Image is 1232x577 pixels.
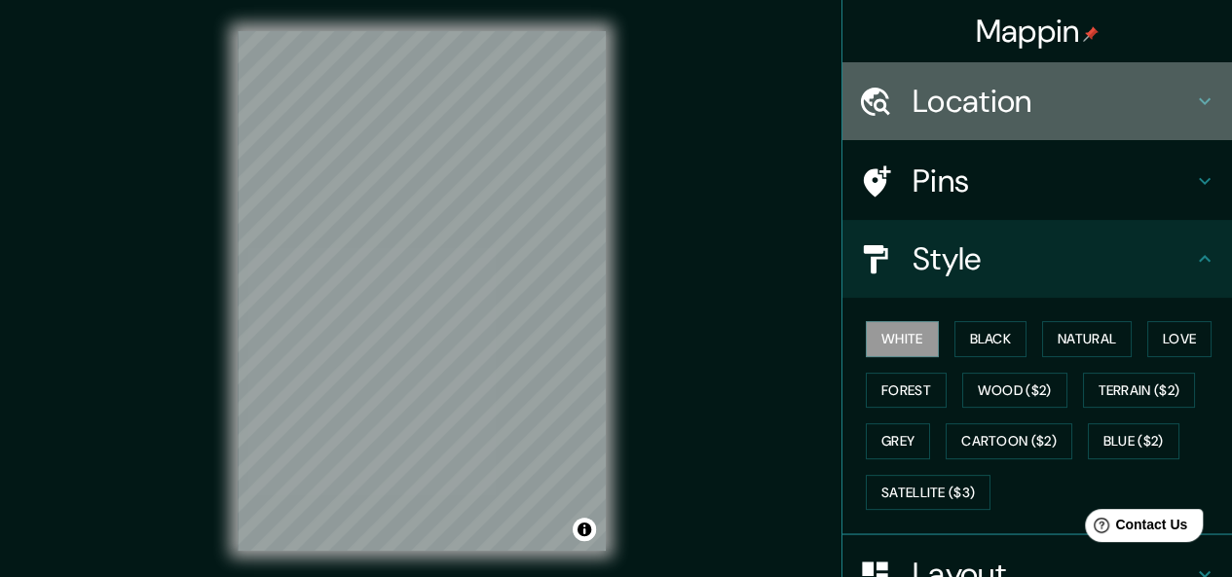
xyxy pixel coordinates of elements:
[238,31,606,551] canvas: Map
[962,373,1067,409] button: Wood ($2)
[976,12,1100,51] h4: Mappin
[1059,501,1211,556] iframe: Help widget launcher
[1147,321,1212,357] button: Love
[913,82,1193,121] h4: Location
[842,220,1232,298] div: Style
[842,62,1232,140] div: Location
[913,239,1193,278] h4: Style
[1083,373,1196,409] button: Terrain ($2)
[946,423,1072,459] button: Cartoon ($2)
[866,373,947,409] button: Forest
[866,321,939,357] button: White
[1083,26,1099,42] img: pin-icon.png
[842,142,1232,220] div: Pins
[866,475,990,511] button: Satellite ($3)
[954,321,1027,357] button: Black
[1088,423,1179,459] button: Blue ($2)
[913,162,1193,200] h4: Pins
[573,518,596,541] button: Toggle attribution
[866,423,930,459] button: Grey
[1042,321,1132,357] button: Natural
